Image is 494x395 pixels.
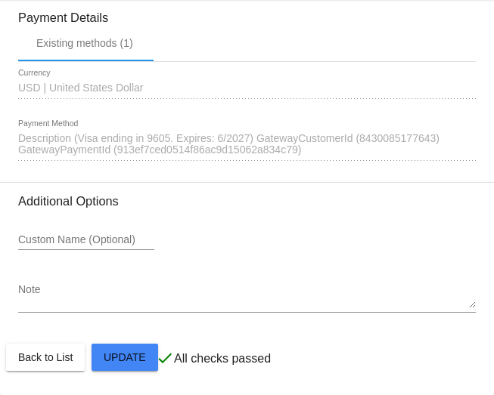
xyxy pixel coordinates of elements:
span: Update [104,351,146,363]
span: USD | United States Dollar [18,82,143,94]
span: Description (Visa ending in 9605. Expires: 6/2027) GatewayCustomerId (8430085177643) GatewayPayme... [18,132,440,156]
button: Back to List [6,344,85,371]
span: Back to List [18,351,73,363]
p: All checks passed [174,352,271,366]
h3: Additional Options [18,194,476,208]
button: Update [92,344,158,371]
input: Custom Name (Optional) [18,234,154,246]
div: Existing methods (1) [36,37,133,49]
mat-icon: check [156,349,174,367]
